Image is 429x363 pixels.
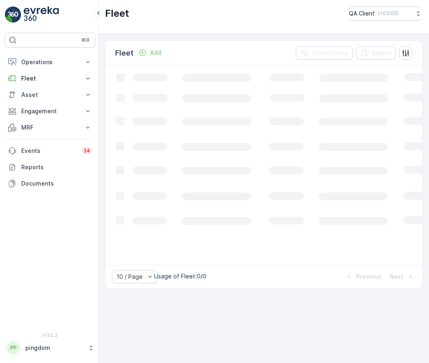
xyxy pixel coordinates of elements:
[344,272,382,282] button: Previous
[21,179,92,188] p: Documents
[25,344,84,352] p: pingdom
[312,49,348,57] p: Clear Filters
[150,49,161,57] p: Add
[356,47,396,60] button: Export
[5,70,95,87] button: Fleet
[21,58,79,66] p: Operations
[349,7,422,20] button: QA Client(+03:00)
[5,143,95,159] a: Events34
[21,91,79,99] p: Asset
[5,333,95,338] span: v 1.52.2
[5,7,21,23] img: logo
[105,7,129,20] p: Fleet
[81,37,89,43] p: ⌘B
[21,123,79,132] p: MRF
[5,175,95,192] a: Documents
[21,107,79,115] p: Engagement
[296,47,353,60] button: Clear Filters
[115,47,134,59] p: Fleet
[356,273,382,281] p: Previous
[5,103,95,119] button: Engagement
[5,87,95,103] button: Asset
[7,341,20,354] div: PP
[378,10,399,17] p: ( +03:00 )
[389,272,416,282] button: Next
[390,273,403,281] p: Next
[21,147,77,155] p: Events
[154,272,206,280] p: Usage of Fleet : 0/0
[24,7,59,23] img: logo_light-DOdMpM7g.png
[83,148,90,154] p: 34
[349,9,375,18] p: QA Client
[135,48,165,58] button: Add
[21,74,79,83] p: Fleet
[5,339,95,356] button: PPpingdom
[21,163,92,171] p: Reports
[372,49,391,57] p: Export
[5,159,95,175] a: Reports
[5,54,95,70] button: Operations
[5,119,95,136] button: MRF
